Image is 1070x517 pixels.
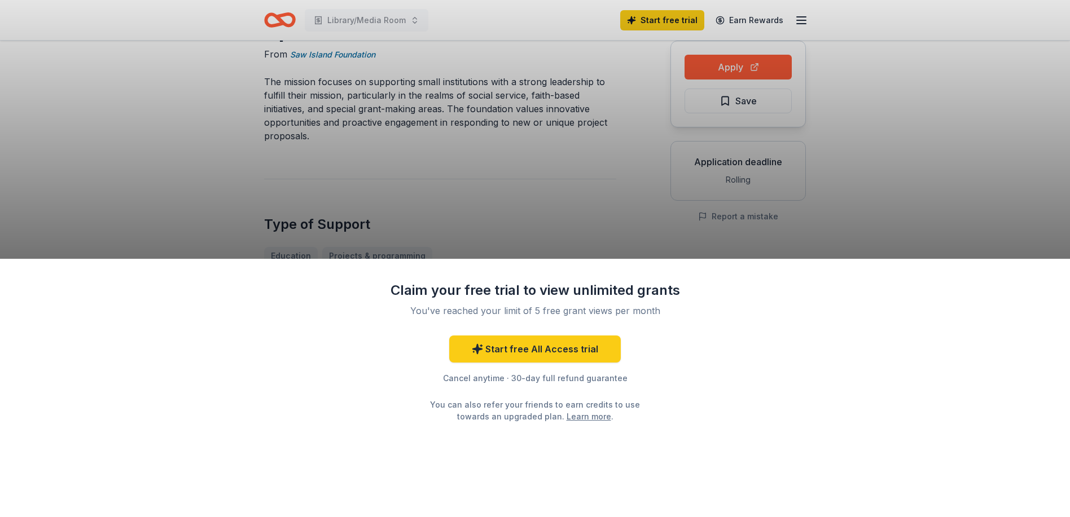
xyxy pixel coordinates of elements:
[402,304,668,317] div: You've reached your limit of 5 free grant views per month
[388,372,682,385] div: Cancel anytime · 30-day full refund guarantee
[449,335,621,363] a: Start free All Access trial
[567,410,611,422] a: Learn more
[388,281,682,299] div: Claim your free trial to view unlimited grants
[420,399,650,422] div: You can also refer your friends to earn credits to use towards an upgraded plan. .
